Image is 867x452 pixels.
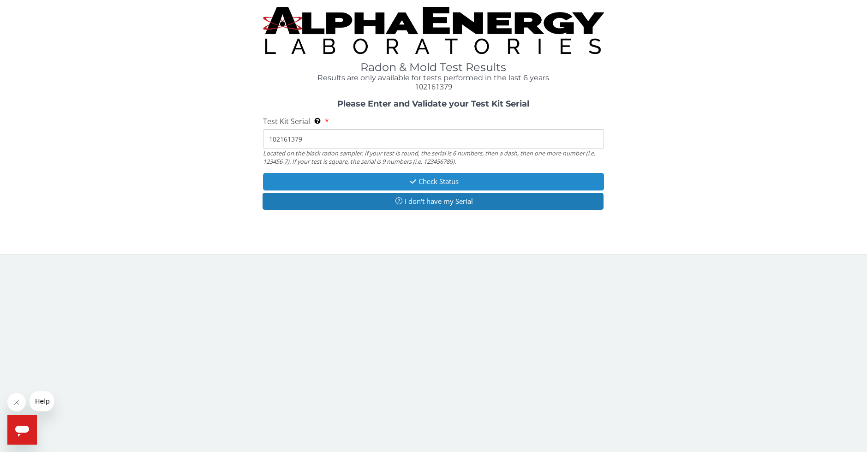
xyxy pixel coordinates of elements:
[263,149,604,166] div: Located on the black radon sampler. If your test is round, the serial is 6 numbers, then a dash, ...
[337,99,529,109] strong: Please Enter and Validate your Test Kit Serial
[263,193,604,210] button: I don't have my Serial
[263,116,310,126] span: Test Kit Serial
[415,82,452,92] span: 102161379
[263,61,604,73] h1: Radon & Mold Test Results
[7,393,26,411] iframe: Close message
[263,74,604,82] h4: Results are only available for tests performed in the last 6 years
[263,173,604,190] button: Check Status
[263,7,604,54] img: TightCrop.jpg
[7,415,37,445] iframe: Button to launch messaging window
[30,391,54,411] iframe: Message from company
